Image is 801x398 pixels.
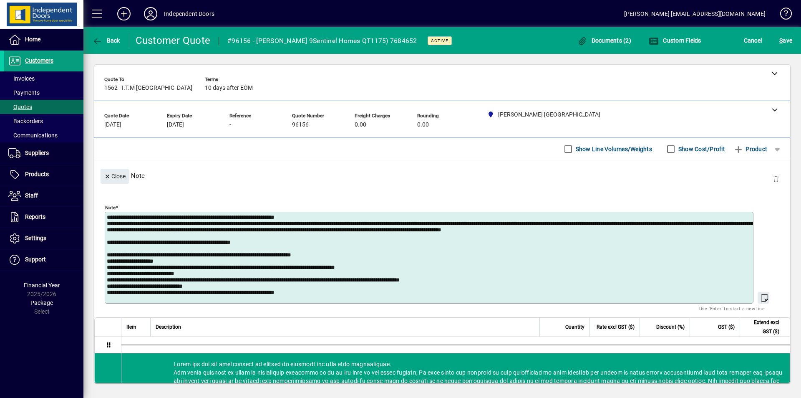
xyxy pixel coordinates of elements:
div: Customer Quote [136,34,211,47]
button: Add [111,6,137,21]
button: Save [777,33,794,48]
app-page-header-button: Delete [766,175,786,183]
span: Customers [25,57,53,64]
a: Reports [4,207,83,228]
span: Rate excl GST ($) [597,322,635,332]
button: Back [90,33,122,48]
a: Support [4,249,83,270]
a: Home [4,29,83,50]
span: Description [156,322,181,332]
span: Quantity [565,322,584,332]
span: Quotes [8,104,32,110]
div: Note [94,160,790,191]
span: - [229,122,231,128]
span: Settings [25,235,46,241]
button: Documents (2) [575,33,633,48]
app-page-header-button: Back [83,33,129,48]
span: Discount (%) [656,322,685,332]
span: Back [92,37,120,44]
span: Product [733,142,767,156]
label: Show Cost/Profit [677,145,725,153]
button: Profile [137,6,164,21]
div: #96156 - [PERSON_NAME] 9Sentinel Homes QT1175) 7684652 [227,34,417,48]
span: 0.00 [355,122,366,128]
a: Settings [4,228,83,249]
button: Delete [766,169,786,189]
a: Products [4,164,83,185]
button: Custom Fields [647,33,703,48]
button: Close [101,169,129,184]
span: [DATE] [104,122,121,128]
span: Suppliers [25,150,49,156]
a: Backorders [4,114,83,128]
a: Quotes [4,100,83,114]
span: Financial Year [24,282,60,289]
button: Product [729,142,771,157]
label: Show Line Volumes/Weights [574,145,652,153]
a: Suppliers [4,143,83,164]
a: Staff [4,185,83,206]
div: Independent Doors [164,7,214,20]
app-page-header-button: Close [98,172,131,180]
span: Payments [8,89,40,96]
span: Invoices [8,75,35,82]
span: Item [126,322,136,332]
span: 1562 - I.T.M [GEOGRAPHIC_DATA] [104,85,192,91]
mat-hint: Use 'Enter' to start a new line [699,304,765,313]
span: Extend excl GST ($) [745,318,779,336]
a: Invoices [4,71,83,86]
span: Home [25,36,40,43]
span: GST ($) [718,322,735,332]
span: Documents (2) [577,37,631,44]
span: Close [104,170,126,183]
span: 10 days after EOM [205,85,253,91]
span: 0.00 [417,122,429,128]
span: ave [779,34,792,47]
span: Products [25,171,49,177]
span: Package [30,299,53,306]
span: Staff [25,192,38,199]
span: Cancel [744,34,762,47]
span: Communications [8,132,58,139]
span: Support [25,256,46,263]
button: Cancel [742,33,764,48]
span: [DATE] [167,122,184,128]
a: Knowledge Base [774,2,791,29]
mat-label: Note [105,205,116,210]
a: Payments [4,86,83,100]
a: Communications [4,128,83,142]
span: Reports [25,213,45,220]
span: S [779,37,783,44]
span: Custom Fields [649,37,701,44]
span: 96156 [292,122,309,128]
span: Active [431,38,448,43]
span: Backorders [8,118,43,124]
div: [PERSON_NAME] [EMAIL_ADDRESS][DOMAIN_NAME] [624,7,766,20]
